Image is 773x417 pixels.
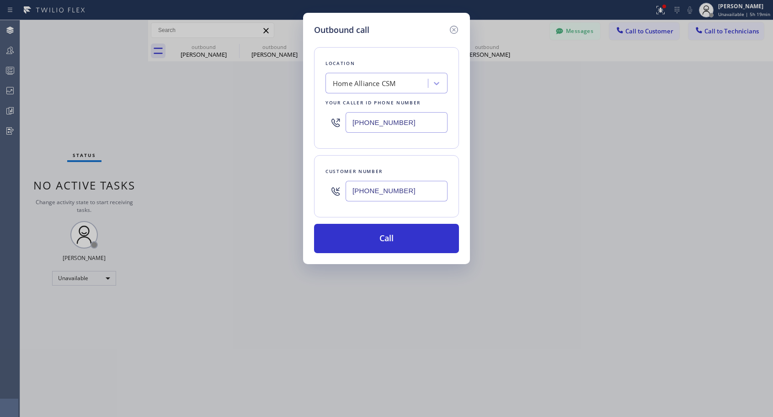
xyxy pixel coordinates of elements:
[346,181,448,201] input: (123) 456-7890
[325,59,448,68] div: Location
[325,167,448,176] div: Customer number
[333,78,396,89] div: Home Alliance CSM
[314,224,459,253] button: Call
[346,112,448,133] input: (123) 456-7890
[314,24,369,36] h5: Outbound call
[325,98,448,108] div: Your caller id phone number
